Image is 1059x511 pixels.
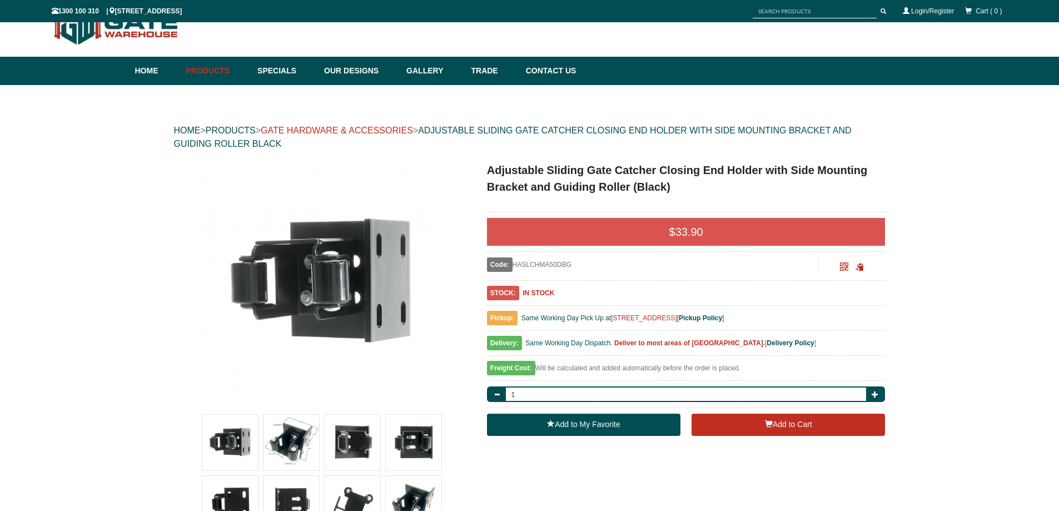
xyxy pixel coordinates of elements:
a: GATE HARDWARE & ACCESSORIES [261,126,413,135]
div: > > > [174,113,886,162]
iframe: LiveChat chat widget [837,214,1059,472]
span: Same Working Day Pick Up at [ ] [521,314,724,322]
a: PRODUCTS [206,126,256,135]
div: Will be calculated and added automatically before the order is placed. [487,361,886,381]
div: $ [487,218,886,246]
a: Gallery [401,57,465,85]
span: STOCK: [487,286,519,300]
a: Delivery Policy [767,339,814,347]
a: Pickup Policy [679,314,722,322]
a: ADJUSTABLE SLIDING GATE CATCHER CLOSING END HOLDER WITH SIDE MOUNTING BRACKET AND GUIDING ROLLER ... [174,126,852,148]
span: Same Working Day Dispatch. [525,339,613,347]
b: Deliver to most areas of [GEOGRAPHIC_DATA]. [614,339,765,347]
a: Trade [465,57,520,85]
span: Delivery: [487,336,522,350]
a: Adjustable Sliding Gate Catcher Closing End Holder with Side Mounting Bracket and Guiding Roller ... [175,162,469,406]
a: Add to My Favorite [487,414,680,436]
img: Adjustable Sliding Gate Catcher Closing End Holder with Side Mounting Bracket and Guiding Roller ... [200,162,444,406]
span: 33.90 [675,226,703,238]
span: Freight Cost: [487,361,535,375]
div: [ ] [487,336,886,356]
a: [STREET_ADDRESS] [611,314,677,322]
img: Adjustable Sliding Gate Catcher Closing End Holder with Side Mounting Bracket and Guiding Roller ... [202,415,258,470]
a: Home [135,57,181,85]
h1: Adjustable Sliding Gate Catcher Closing End Holder with Side Mounting Bracket and Guiding Roller ... [487,162,886,195]
a: HOME [174,126,201,135]
a: Our Designs [319,57,401,85]
a: Products [181,57,252,85]
a: Contact Us [520,57,576,85]
b: IN STOCK [523,289,554,297]
a: Login/Register [911,7,954,15]
div: HASLCHMA50DBG [487,257,819,272]
img: Adjustable Sliding Gate Catcher Closing End Holder with Side Mounting Bracket and Guiding Roller ... [386,415,441,470]
input: SEARCH PRODUCTS [753,4,877,18]
img: Adjustable Sliding Gate Catcher Closing End Holder with Side Mounting Bracket and Guiding Roller ... [263,415,319,470]
img: Adjustable Sliding Gate Catcher Closing End Holder with Side Mounting Bracket and Guiding Roller ... [325,415,380,470]
span: 1300 100 310 | [STREET_ADDRESS] [52,7,182,15]
a: Specials [252,57,319,85]
span: Pickup: [487,311,518,325]
span: Code: [487,257,513,272]
span: Cart ( 0 ) [976,7,1002,15]
button: Add to Cart [692,414,885,436]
